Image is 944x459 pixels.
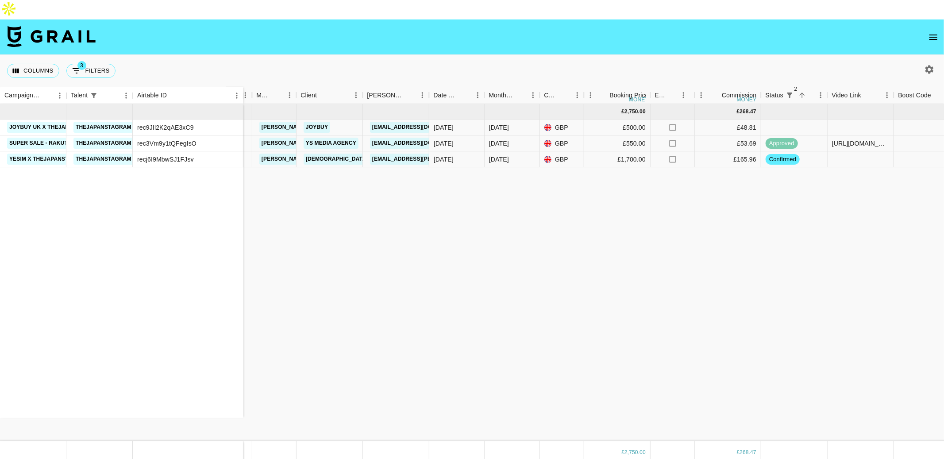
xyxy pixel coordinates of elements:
div: Date Created [433,87,459,104]
div: £53.69 [695,135,761,151]
span: approved [766,139,798,148]
button: Sort [597,89,609,101]
button: Sort [861,89,874,101]
button: Menu [584,89,597,102]
div: Talent [71,87,88,104]
div: £500.00 [584,120,651,135]
div: 2,750.00 [624,108,646,116]
div: £1,700.00 [584,151,651,167]
div: Date Created [429,87,484,104]
div: Boost Code [898,87,931,104]
button: Show filters [66,64,116,78]
button: Menu [677,89,690,102]
button: Sort [931,89,944,101]
div: Campaign (Type) [4,87,41,104]
div: £550.00 [584,135,651,151]
button: Sort [796,89,808,101]
a: [EMAIL_ADDRESS][PERSON_NAME][DOMAIN_NAME] [370,154,514,165]
button: Sort [558,89,570,101]
div: Status [761,87,827,104]
button: open drawer [925,28,942,46]
button: Sort [403,89,416,101]
span: confirmed [766,155,800,164]
div: 29/8/2025 [434,123,454,132]
button: Sort [41,89,53,102]
div: £ [621,449,624,456]
div: £ [737,449,740,456]
div: £ [737,108,740,116]
div: recj6I9MbwSJ1FJsv [137,155,194,164]
div: Client [301,87,317,104]
div: £48.81 [695,120,761,135]
div: Commission [722,87,757,104]
div: Expenses: Remove Commission? [650,87,694,104]
div: GBP [540,135,584,151]
a: [DEMOGRAPHIC_DATA] [304,154,370,165]
div: GBP [540,151,584,167]
div: 268.47 [740,108,756,116]
button: Sort [514,89,526,101]
div: money [737,97,757,102]
div: Sep '25 [489,123,509,132]
div: Client [296,87,362,104]
div: 29/8/2025 [434,155,454,164]
a: thejapanstagram [73,122,134,133]
button: Select columns [7,64,59,78]
div: Video Link [832,87,861,104]
div: Currency [544,87,558,104]
a: [PERSON_NAME][EMAIL_ADDRESS][PERSON_NAME][DOMAIN_NAME] [259,154,449,165]
button: Menu [471,89,484,102]
div: Expenses: Remove Commission? [655,87,667,104]
div: GBP [540,120,584,135]
div: 268.47 [740,449,756,456]
a: JOYBUY [304,122,330,133]
button: Sort [100,89,112,102]
div: Currency [539,87,584,104]
button: Menu [230,89,243,102]
div: 1 active filter [88,89,100,102]
a: Super Sale - Rakuten Travel [GEOGRAPHIC_DATA] [7,138,160,149]
img: Grail Talent [7,26,96,47]
a: [PERSON_NAME][EMAIL_ADDRESS][PERSON_NAME][DOMAIN_NAME] [259,138,449,149]
button: Sort [270,89,283,101]
div: Booking Price [609,87,648,104]
div: 2,750.00 [624,449,646,456]
button: Sort [709,89,722,101]
div: £165.96 [695,151,761,167]
button: Menu [349,89,362,102]
div: Month Due [489,87,514,104]
a: YESIM x thejapanstagram [7,154,91,165]
div: Sep '25 [489,139,509,148]
div: https://www.instagram.com/p/DODp5fpAiv2/ [832,139,889,148]
button: Sort [167,89,179,102]
button: Menu [53,89,66,102]
a: thejapanstagram [73,138,134,149]
div: [PERSON_NAME] [367,87,403,104]
button: Menu [526,89,539,102]
span: 2 [791,85,800,93]
button: Menu [416,89,429,102]
div: Video Link [827,87,894,104]
div: Booker [362,87,429,104]
div: Manager [252,87,296,104]
button: Show filters [783,89,796,101]
button: Menu [119,89,133,102]
span: 3 [77,61,86,70]
a: thejapanstagram [73,154,134,165]
div: rec3Vm9y1tQFegIsO [137,139,197,148]
div: Airtable ID [137,87,167,104]
div: £ [621,108,624,116]
a: YS MEDIA AGENCY [304,138,358,149]
button: Menu [880,89,894,102]
div: Manager [256,87,270,104]
div: Status [765,87,783,104]
a: JOYBUY UK x Thejapanstagram [7,122,105,133]
a: [EMAIL_ADDRESS][DOMAIN_NAME] [370,122,469,133]
div: 18/8/2025 [434,139,454,148]
button: Sort [317,89,329,101]
button: Show filters [88,89,100,102]
div: Month Due [484,87,539,104]
button: Sort [667,89,679,101]
a: [EMAIL_ADDRESS][DOMAIN_NAME] [370,138,469,149]
button: Menu [570,89,584,102]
